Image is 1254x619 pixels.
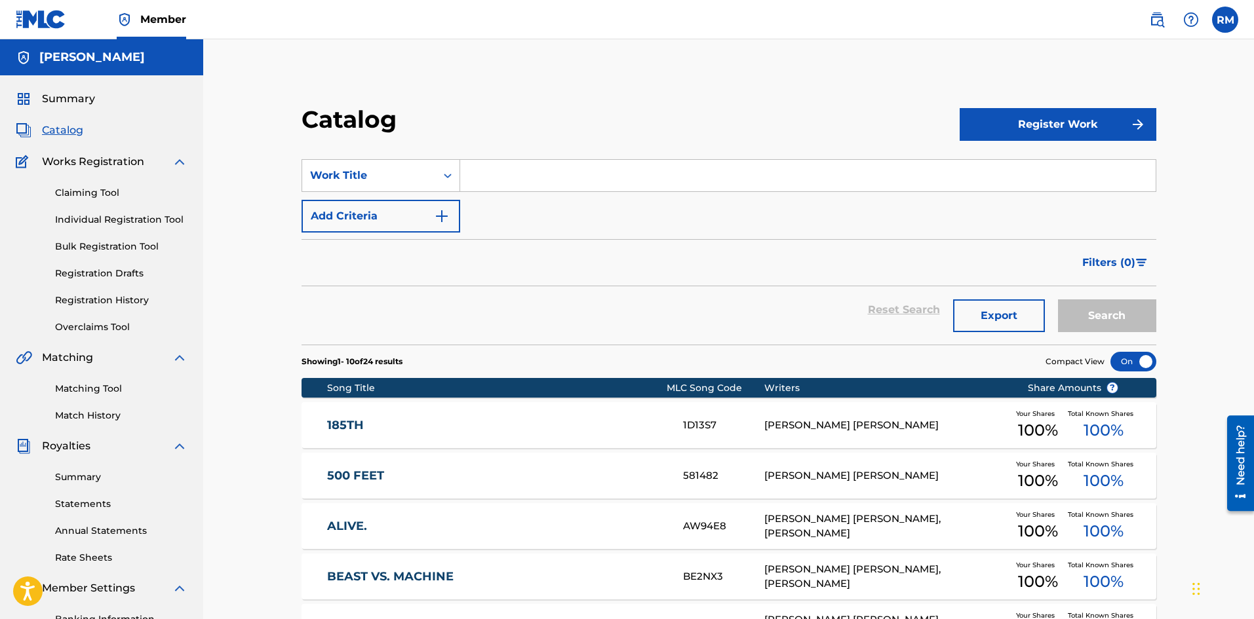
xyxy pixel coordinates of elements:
[1068,510,1139,519] span: Total Known Shares
[1046,356,1105,367] span: Compact View
[327,519,665,534] a: ALIVE.
[55,240,187,253] a: Bulk Registration Tool
[42,122,83,138] span: Catalog
[16,154,33,170] img: Works Registration
[55,497,187,511] a: Statements
[1018,469,1058,493] span: 100 %
[42,350,93,366] span: Matching
[1082,255,1135,271] span: Filters ( 0 )
[1016,459,1060,469] span: Your Shares
[1130,117,1146,132] img: f7272a7cc735f4ea7f67.svg
[140,12,186,27] span: Member
[683,519,764,534] div: AW94E8
[55,213,187,227] a: Individual Registration Tool
[310,168,428,183] div: Work Title
[302,105,403,134] h2: Catalog
[1084,419,1124,442] span: 100 %
[327,418,665,433] a: 185TH
[16,580,31,596] img: Member Settings
[953,299,1045,332] button: Export
[172,438,187,454] img: expand
[16,122,83,138] a: CatalogCatalog
[1074,246,1156,279] button: Filters (0)
[1016,560,1060,570] span: Your Shares
[172,580,187,596] img: expand
[1068,409,1139,419] span: Total Known Shares
[683,569,764,584] div: BE2NX3
[764,468,1008,483] div: [PERSON_NAME] [PERSON_NAME]
[1084,469,1124,493] span: 100 %
[1149,12,1165,28] img: search
[1084,570,1124,593] span: 100 %
[55,382,187,396] a: Matching Tool
[172,154,187,170] img: expand
[16,122,31,138] img: Catalog
[1217,411,1254,516] iframe: Resource Center
[1018,570,1058,593] span: 100 %
[1144,7,1170,33] a: Public Search
[1136,259,1147,267] img: filter
[764,418,1008,433] div: [PERSON_NAME] [PERSON_NAME]
[1084,519,1124,543] span: 100 %
[16,91,95,107] a: SummarySummary
[1028,381,1118,395] span: Share Amounts
[1068,459,1139,469] span: Total Known Shares
[327,381,667,395] div: Song Title
[683,418,764,433] div: 1D13S7
[55,186,187,200] a: Claiming Tool
[172,350,187,366] img: expand
[55,551,187,565] a: Rate Sheets
[302,356,402,367] p: Showing 1 - 10 of 24 results
[1068,560,1139,570] span: Total Known Shares
[55,470,187,484] a: Summary
[327,569,665,584] a: BEAST VS. MACHINE
[117,12,132,28] img: Top Rightsholder
[42,91,95,107] span: Summary
[1192,569,1200,609] div: Drag
[764,562,1008,591] div: [PERSON_NAME] [PERSON_NAME], [PERSON_NAME]
[327,468,665,483] a: 500 FEET
[960,108,1156,141] button: Register Work
[42,580,135,596] span: Member Settings
[1212,7,1238,33] div: User Menu
[1178,7,1204,33] div: Help
[16,91,31,107] img: Summary
[302,200,460,233] button: Add Criteria
[16,350,32,366] img: Matching
[764,381,1008,395] div: Writers
[434,208,450,224] img: 9d2ae6d4665cec9f34b9.svg
[42,438,90,454] span: Royalties
[764,512,1008,541] div: [PERSON_NAME] [PERSON_NAME], [PERSON_NAME]
[55,409,187,422] a: Match History
[55,524,187,538] a: Annual Statements
[55,267,187,280] a: Registration Drafts
[302,159,1156,345] form: Search Form
[16,50,31,66] img: Accounts
[16,10,66,29] img: MLC Logo
[1018,519,1058,543] span: 100 %
[39,50,145,65] h5: Dice Martin
[1016,409,1060,419] span: Your Shares
[55,293,187,307] a: Registration History
[42,154,144,170] span: Works Registration
[1183,12,1199,28] img: help
[1107,383,1118,393] span: ?
[55,320,187,334] a: Overclaims Tool
[683,468,764,483] div: 581482
[667,381,764,395] div: MLC Song Code
[1188,556,1254,619] iframe: Chat Widget
[1016,510,1060,519] span: Your Shares
[1018,419,1058,442] span: 100 %
[16,438,31,454] img: Royalties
